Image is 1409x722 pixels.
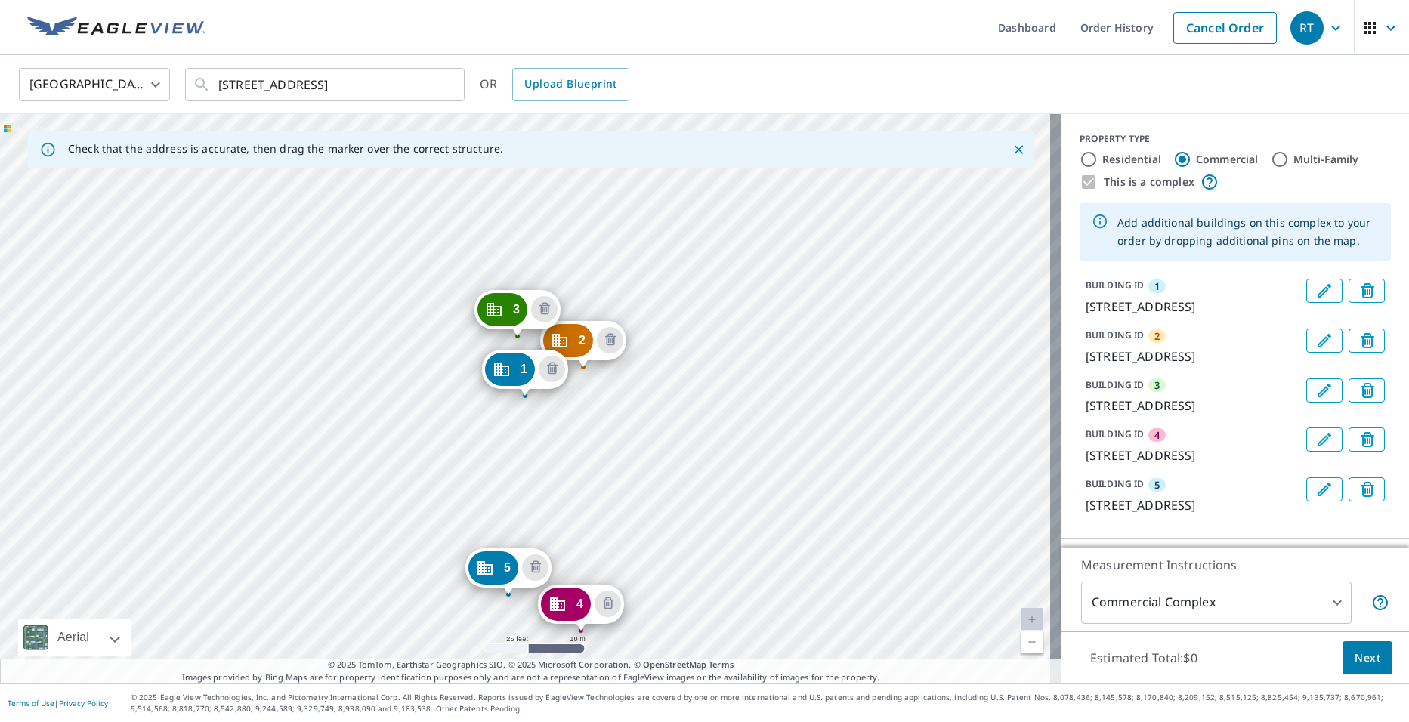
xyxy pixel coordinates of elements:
a: Cancel Order [1173,12,1277,44]
p: [STREET_ADDRESS] [1086,496,1300,514]
p: Estimated Total: $0 [1078,641,1210,674]
button: Delete building 2 [1349,329,1385,353]
div: Roof ProductsNew [1074,545,1397,582]
span: 4 [576,598,583,609]
button: Edit building 5 [1306,477,1343,501]
button: Delete building 1 [1349,279,1385,303]
p: | [8,699,108,708]
div: Add additional buildings on this complex to your order by dropping additional pins on the map. [1117,208,1379,256]
a: Upload Blueprint [512,68,629,101]
a: Terms of Use [8,698,54,708]
span: 2 [579,335,586,346]
div: Dropped pin, building 2, Commercial property, 2253 Pasadena Way Weston, FL 33327 [540,321,626,368]
span: Upload Blueprint [524,75,616,94]
span: Each building may require a separate measurement report; if so, your account will be billed per r... [1371,594,1389,612]
p: [STREET_ADDRESS] [1086,347,1300,366]
span: 3 [1154,378,1160,392]
span: 1 [521,363,527,375]
button: Next [1343,641,1392,675]
p: Check that the address is accurate, then drag the marker over the correct structure. [68,142,503,156]
span: 1 [1154,279,1160,293]
div: [GEOGRAPHIC_DATA] [19,63,170,106]
label: Residential [1102,152,1161,167]
div: Dropped pin, building 1, Commercial property, 2247 Pasadena Way Weston, FL 33327 [482,350,568,396]
button: Close [1009,140,1028,159]
span: 2 [1154,329,1160,343]
div: Aerial [53,619,94,656]
span: © 2025 TomTom, Earthstar Geographics SIO, © 2025 Microsoft Corporation, © [328,659,734,671]
p: BUILDING ID [1086,279,1144,292]
button: Delete building 4 [595,591,621,617]
p: [STREET_ADDRESS] [1086,446,1300,464]
p: Measurement Instructions [1081,556,1389,574]
button: Delete building 1 [539,356,565,382]
div: Dropped pin, building 4, Commercial property, 2211 Pasadena Way Weston, FL 33327 [538,585,624,631]
div: OR [480,68,629,101]
img: EV Logo [27,17,205,39]
p: [STREET_ADDRESS] [1086,298,1300,316]
button: Delete building 3 [1349,378,1385,403]
p: BUILDING ID [1086,329,1144,341]
div: Commercial Complex [1081,582,1352,624]
a: Current Level 20, Zoom Out [1021,631,1043,653]
button: Edit building 2 [1306,329,1343,353]
p: [STREET_ADDRESS] [1086,396,1300,415]
button: Delete building 3 [531,296,558,322]
label: Multi-Family [1293,152,1359,167]
label: This is a complex [1104,174,1194,190]
span: 3 [513,304,520,315]
span: 5 [1154,478,1160,492]
p: BUILDING ID [1086,378,1144,391]
label: Commercial [1196,152,1259,167]
span: Next [1355,649,1380,668]
a: Terms [709,659,734,670]
div: RT [1290,11,1324,45]
button: Delete building 5 [1349,477,1385,501]
div: Dropped pin, building 3, Commercial property, 2259 Pasadena Way Weston, FL 33327 [474,290,561,337]
p: © 2025 Eagle View Technologies, Inc. and Pictometry International Corp. All Rights Reserved. Repo... [131,692,1401,714]
button: Edit building 4 [1306,427,1343,452]
a: Current Level 20, Zoom In Disabled [1021,608,1043,631]
button: Edit building 3 [1306,378,1343,403]
p: BUILDING ID [1086,427,1144,440]
a: Privacy Policy [59,698,108,708]
button: Edit building 1 [1306,279,1343,303]
div: Aerial [18,619,131,656]
a: OpenStreetMap [643,659,706,670]
p: BUILDING ID [1086,477,1144,490]
button: Delete building 2 [597,327,623,353]
input: Search by address or latitude-longitude [218,63,434,106]
div: PROPERTY TYPE [1080,132,1391,146]
button: Delete building 4 [1349,427,1385,452]
span: 4 [1154,428,1160,442]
